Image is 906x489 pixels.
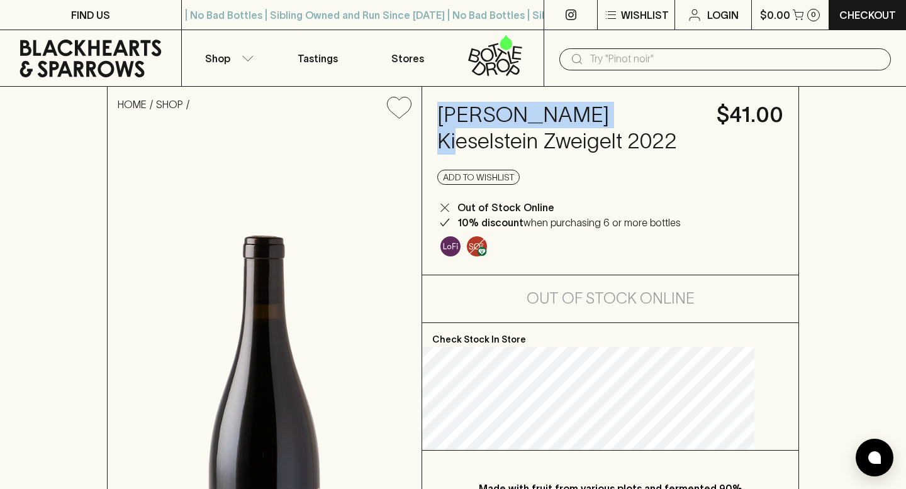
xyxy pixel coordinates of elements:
a: Made without the use of any animal products, and without any added Sulphur Dioxide (SO2) [464,233,490,260]
h4: $41.00 [717,102,783,128]
h5: Out of Stock Online [527,288,695,309]
p: $0.00 [760,8,790,23]
img: Lo-Fi [440,236,461,256]
a: SHOP [156,99,183,110]
p: Login [707,8,739,23]
p: Tastings [298,51,338,66]
p: Shop [205,51,230,66]
input: Try "Pinot noir" [590,49,881,69]
p: 0 [811,11,816,18]
a: Tastings [272,30,363,86]
button: Add to wishlist [437,170,520,185]
h4: [PERSON_NAME] Kieselstein Zweigelt 2022 [437,102,702,155]
a: Stores [363,30,454,86]
a: HOME [118,99,147,110]
p: Out of Stock Online [457,200,554,215]
img: Vegan & Sulphur Free [467,236,487,256]
p: Stores [391,51,424,66]
p: FIND US [71,8,110,23]
a: Some may call it natural, others minimum intervention, either way, it’s hands off & maybe even a ... [437,233,464,260]
b: 10% discount [457,217,523,228]
p: Wishlist [621,8,669,23]
p: Checkout [839,8,896,23]
button: Shop [182,30,272,86]
button: Add to wishlist [382,92,417,124]
img: bubble-icon [868,451,881,464]
p: when purchasing 6 or more bottles [457,215,681,230]
p: Check Stock In Store [422,323,798,347]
